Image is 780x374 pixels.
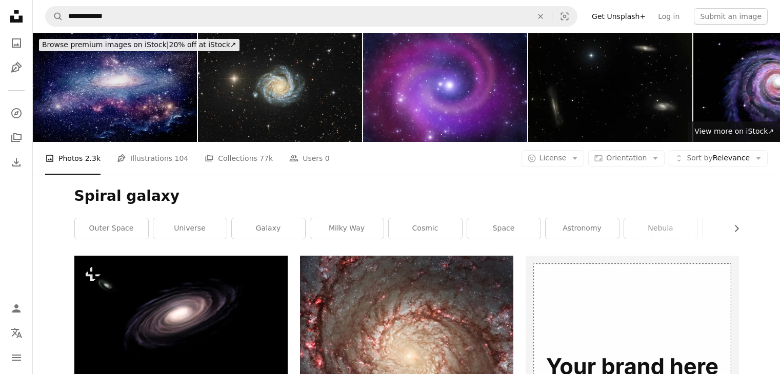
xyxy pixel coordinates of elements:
a: milky way [310,218,384,239]
span: 0 [325,153,330,164]
a: outer space [75,218,148,239]
button: License [522,150,585,167]
a: A black hole with a white disk in the middle of it [74,311,288,320]
a: universe [153,218,227,239]
a: Illustrations 104 [117,142,188,175]
img: Purple and blue spiral galaxy swirling in space [363,33,527,142]
button: Sort byRelevance [669,150,768,167]
img: Leo Triplet [528,33,692,142]
a: nebula [624,218,697,239]
form: Find visuals sitewide [45,6,577,27]
a: Photos [6,33,27,53]
button: Clear [529,7,552,26]
a: astronomy [546,218,619,239]
a: galaxy [232,218,305,239]
span: 104 [175,153,189,164]
a: Log in / Sign up [6,298,27,319]
span: Orientation [606,154,647,162]
a: Browse premium images on iStock|20% off at iStock↗ [33,33,246,57]
a: space [467,218,541,239]
a: View more on iStock↗ [688,121,780,142]
span: Sort by [687,154,712,162]
a: Users 0 [289,142,330,175]
a: cosmic [389,218,462,239]
span: 77k [259,153,273,164]
span: Relevance [687,153,750,163]
a: Download History [6,152,27,173]
span: License [539,154,567,162]
a: Collections [6,128,27,148]
a: Illustrations [6,57,27,78]
h1: Spiral galaxy [74,187,739,205]
button: scroll list to the right [727,218,739,239]
img: NGC 1232 Galaxy [198,33,362,142]
button: Search Unsplash [46,7,63,26]
a: Get Unsplash+ [586,8,652,25]
span: View more on iStock ↗ [694,127,774,135]
a: nasa [703,218,776,239]
a: Log in [652,8,686,25]
a: Explore [6,103,27,123]
button: Language [6,323,27,343]
div: 20% off at iStock ↗ [39,39,239,51]
span: Browse premium images on iStock | [42,40,169,49]
button: Menu [6,347,27,368]
button: Orientation [588,150,665,167]
a: Collections 77k [205,142,273,175]
button: Visual search [552,7,577,26]
button: Submit an image [694,8,768,25]
img: A Stunning View of a Spiral Galaxy in the Vastness of Space [33,33,197,142]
